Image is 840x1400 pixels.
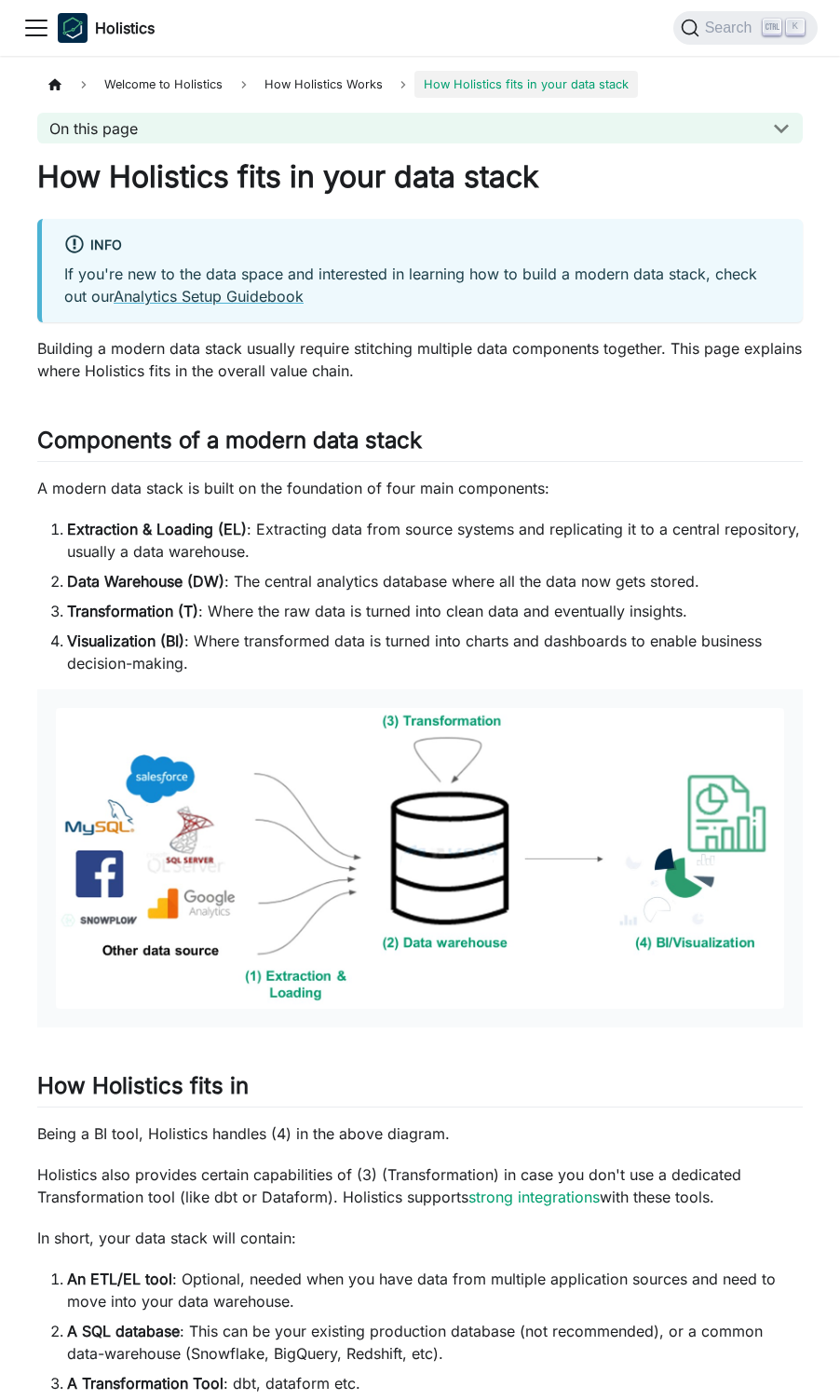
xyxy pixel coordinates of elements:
[58,13,88,43] img: Holistics
[37,1122,803,1145] p: Being a BI tool, Holistics handles (4) in the above diagram.
[64,263,780,307] p: If you're new to the data space and interested in learning how to build a modern data stack, chec...
[37,427,803,462] h2: Components of a modern data stack
[67,1322,180,1340] strong: A SQL database
[37,71,73,98] a: Home page
[786,19,805,35] kbd: K
[67,518,803,563] li: : Extracting data from source systems and replicating it to a central repository, usually a data ...
[67,1268,803,1312] li: : Optional, needed when you have data from multiple application sources and need to move into you...
[95,71,232,98] span: Welcome to Holistics
[673,11,818,45] button: Search (Ctrl+K)
[67,630,803,674] li: : Where transformed data is turned into charts and dashboards to enable business decision-making.
[37,113,803,143] button: On this page
[67,1372,803,1394] li: : dbt, dataform etc.
[67,1320,803,1365] li: : This can be your existing production database (not recommended), or a common data-warehouse (Sn...
[95,17,155,39] b: Holistics
[67,632,184,650] strong: Visualization (BI)
[67,1270,172,1288] strong: An ETL/EL tool
[37,71,803,98] nav: Breadcrumbs
[414,71,638,98] span: How Holistics fits in your data stack
[114,287,304,306] a: Analytics Setup Guidebook
[22,14,50,42] button: Toggle navigation bar
[67,572,224,591] strong: Data Warehouse (DW)
[56,708,784,1009] img: Modern Data Stack
[37,1227,803,1249] p: In short, your data stack will contain:
[255,71,392,98] span: How Holistics Works
[37,477,803,499] p: A modern data stack is built on the foundation of four main components:
[37,1072,803,1108] h2: How Holistics fits in
[67,570,803,592] li: : The central analytics database where all the data now gets stored.
[67,602,198,620] strong: Transformation (T)
[58,13,155,43] a: HolisticsHolistics
[37,1163,803,1208] p: Holistics also provides certain capabilities of (3) (Transformation) in case you don't use a dedi...
[37,158,803,196] h1: How Holistics fits in your data stack
[67,1374,224,1393] strong: A Transformation Tool
[37,337,803,382] p: Building a modern data stack usually require stitching multiple data components together. This pa...
[468,1188,600,1206] a: strong integrations
[699,20,764,36] span: Search
[67,600,803,622] li: : Where the raw data is turned into clean data and eventually insights.
[64,234,780,258] div: info
[67,520,247,538] strong: Extraction & Loading (EL)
